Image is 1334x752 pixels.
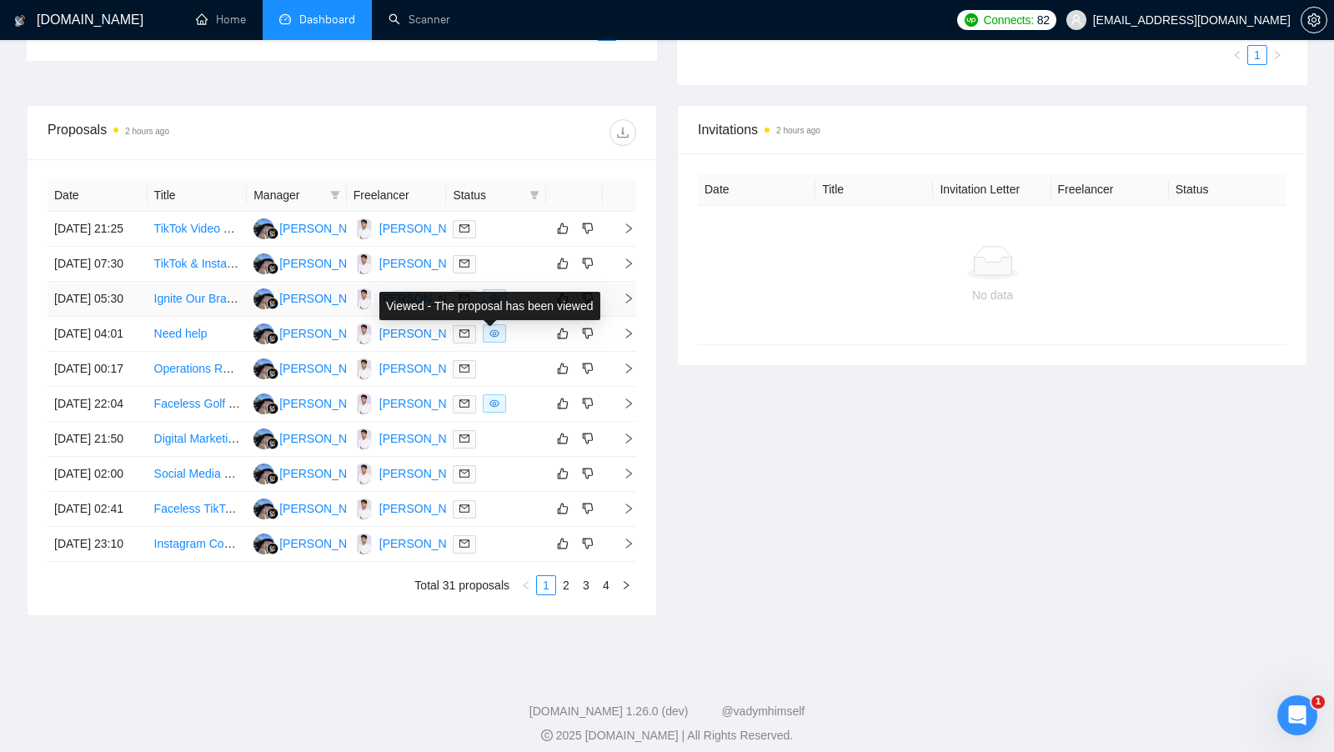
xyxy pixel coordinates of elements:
img: RC [354,288,374,309]
div: No data [711,286,1274,304]
a: Need help [154,327,208,340]
a: RC[PERSON_NAME] [354,361,475,374]
img: AA [253,429,274,449]
img: AA [253,288,274,309]
img: RC [354,253,374,274]
li: Previous Page [516,575,536,595]
a: AA[PERSON_NAME] [253,431,375,444]
span: dashboard [279,13,291,25]
span: mail [459,504,469,514]
a: Instagram Content & Social Media Manager for Jewelry Brand [154,537,474,550]
span: dislike [582,222,594,235]
span: mail [459,258,469,268]
a: homeHome [196,13,246,27]
th: Title [148,179,248,212]
span: right [609,223,634,234]
span: like [557,432,569,445]
a: Social Media Manager & Content Creator [154,467,368,480]
th: Date [698,173,815,206]
span: mail [459,363,469,373]
img: RC [354,218,374,239]
div: [PERSON_NAME] [379,499,475,518]
div: [PERSON_NAME] [379,254,475,273]
button: dislike [578,534,598,554]
button: right [1267,45,1287,65]
span: 1 [1311,695,1325,709]
button: like [553,429,573,449]
td: [DATE] 02:41 [48,492,148,527]
span: Status [453,186,523,204]
div: [PERSON_NAME] [379,534,475,553]
a: RC[PERSON_NAME] [354,536,475,549]
button: dislike [578,499,598,519]
span: right [621,580,631,590]
div: [PERSON_NAME] [279,534,375,553]
span: filter [526,183,543,208]
img: gigradar-bm.png [267,543,278,554]
div: [PERSON_NAME] [279,289,375,308]
a: RC[PERSON_NAME] [354,256,475,269]
img: RC [354,464,374,484]
div: [PERSON_NAME] [379,464,475,483]
time: 2 hours ago [776,126,820,135]
img: AA [253,499,274,519]
td: [DATE] 05:30 [48,282,148,317]
td: Ignite Our Brand! Social Media Content Creator Wanted [148,282,248,317]
td: [DATE] 02:00 [48,457,148,492]
a: AA[PERSON_NAME] [253,256,375,269]
span: right [609,503,634,514]
li: Previous Page [577,21,597,41]
a: RC[PERSON_NAME] [354,501,475,514]
img: gigradar-bm.png [267,263,278,274]
img: logo [14,8,26,34]
td: Operations Rockstar for Fast-Growing Creative Studio [148,352,248,387]
img: RC [354,323,374,344]
span: 82 [1037,11,1050,29]
td: Faceless Golf Content Creator for Social Media [148,387,248,422]
span: filter [529,190,539,200]
span: like [557,362,569,375]
li: 2 [556,575,576,595]
span: like [557,467,569,480]
a: 1 [537,576,555,594]
img: RC [354,394,374,414]
button: like [553,499,573,519]
img: RC [354,534,374,554]
time: 2 hours ago [125,127,169,136]
a: AA[PERSON_NAME] [253,396,375,409]
button: left [516,575,536,595]
div: [PERSON_NAME] [379,219,475,238]
div: [PERSON_NAME] [279,464,375,483]
span: dislike [582,537,594,550]
a: AA[PERSON_NAME] [253,361,375,374]
span: dislike [582,432,594,445]
a: AA[PERSON_NAME] [253,466,375,479]
div: [PERSON_NAME] [379,429,475,448]
img: gigradar-bm.png [267,298,278,309]
span: user [1071,14,1082,26]
img: gigradar-bm.png [267,368,278,379]
span: left [521,580,531,590]
div: [PERSON_NAME] [279,219,375,238]
button: like [553,358,573,379]
span: eye [489,399,499,409]
span: right [609,328,634,339]
li: Next Page [617,21,637,41]
span: Dashboard [299,13,355,27]
button: dislike [578,218,598,238]
button: right [617,21,637,41]
td: Social Media Manager & Content Creator [148,457,248,492]
th: Title [815,173,933,206]
span: dislike [582,467,594,480]
th: Date [48,179,148,212]
img: upwork-logo.png [965,13,978,27]
div: [PERSON_NAME] [279,499,375,518]
td: [DATE] 21:25 [48,212,148,247]
td: [DATE] 21:50 [48,422,148,457]
span: dislike [582,502,594,515]
a: 3 [577,576,595,594]
button: right [616,575,636,595]
td: [DATE] 00:17 [48,352,148,387]
button: dislike [578,429,598,449]
a: RC[PERSON_NAME] [354,326,475,339]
